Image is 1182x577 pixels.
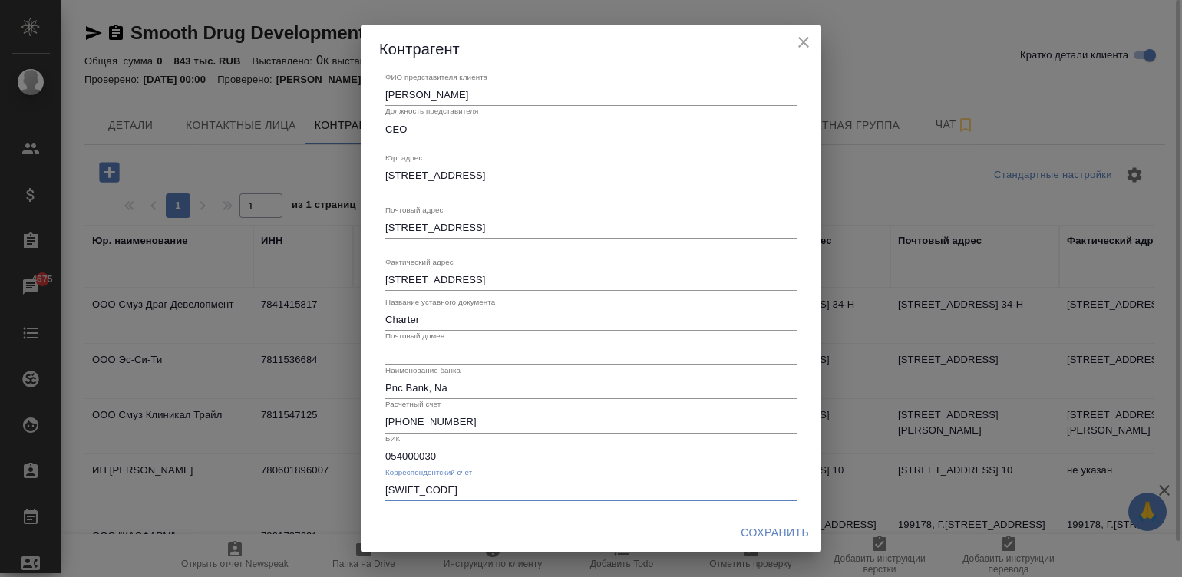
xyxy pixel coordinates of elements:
label: Почтовый адрес [385,206,444,213]
label: Расчетный счет [385,401,441,408]
label: Фактический адрес [385,258,454,265]
label: Наименование банка [385,366,461,374]
textarea: [STREET_ADDRESS] [385,274,797,285]
span: Контрагент [379,41,460,58]
label: Корреспондентский счет [385,468,472,476]
button: close [792,31,815,54]
button: Сохранить [735,519,815,547]
textarea: [STREET_ADDRESS] [385,222,797,233]
label: ФИО представителя клиента [385,73,487,81]
textarea: [STREET_ADDRESS] [385,170,797,181]
span: Сохранить [741,523,809,542]
label: Название уставного документа [385,298,495,305]
label: Почтовый домен [385,332,444,340]
label: Должность представителя [385,107,478,115]
label: БИК [385,434,400,442]
label: Юр. адрес [385,153,422,161]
